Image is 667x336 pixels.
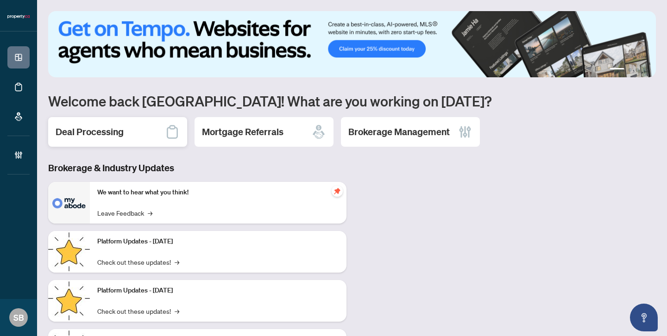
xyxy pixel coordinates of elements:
img: We want to hear what you think! [48,182,90,224]
p: We want to hear what you think! [97,187,339,198]
p: Platform Updates - [DATE] [97,286,339,296]
button: 2 [628,68,632,72]
img: Platform Updates - July 21, 2025 [48,231,90,273]
span: SB [13,311,24,324]
h2: Brokerage Management [348,125,450,138]
span: → [175,306,179,316]
h3: Brokerage & Industry Updates [48,162,346,174]
h1: Welcome back [GEOGRAPHIC_DATA]! What are you working on [DATE]? [48,92,656,110]
span: → [175,257,179,267]
a: Check out these updates!→ [97,257,179,267]
button: 4 [643,68,647,72]
span: → [148,208,152,218]
h2: Mortgage Referrals [202,125,283,138]
button: 1 [610,68,624,72]
button: 3 [636,68,639,72]
img: Platform Updates - July 8, 2025 [48,280,90,322]
a: Leave Feedback→ [97,208,152,218]
button: Open asap [630,304,658,331]
img: Slide 0 [48,11,656,77]
img: logo [7,14,30,19]
p: Platform Updates - [DATE] [97,236,339,247]
a: Check out these updates!→ [97,306,179,316]
h2: Deal Processing [56,125,124,138]
span: pushpin [332,186,343,197]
